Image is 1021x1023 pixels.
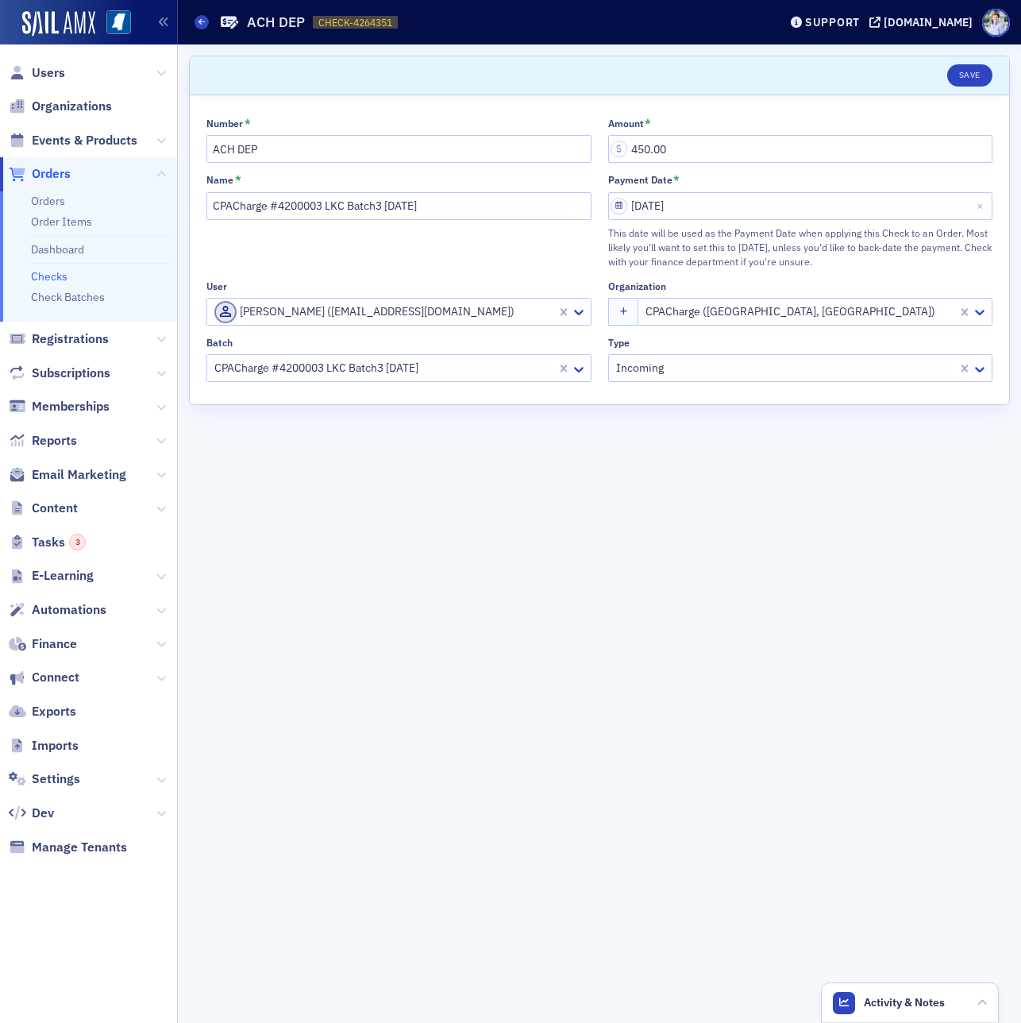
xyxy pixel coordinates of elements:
span: Events & Products [32,132,137,149]
a: View Homepage [95,10,131,37]
span: Finance [32,635,77,653]
a: Finance [9,635,77,653]
img: SailAMX [106,10,131,35]
a: Orders [9,165,71,183]
span: Tasks [32,534,86,551]
a: Automations [9,601,106,619]
a: Orders [31,194,65,208]
span: Registrations [32,330,109,348]
img: SailAMX [22,11,95,37]
a: Subscriptions [9,365,110,382]
span: E-Learning [32,567,94,585]
span: CHECK-4264351 [318,16,392,29]
a: Reports [9,432,77,450]
div: Payment Date [608,174,672,186]
h1: ACH DEP [247,13,305,32]
span: Manage Tenants [32,839,127,856]
span: Subscriptions [32,365,110,382]
span: Users [32,64,65,82]
a: Email Marketing [9,466,126,484]
a: Checks [31,269,67,284]
span: Automations [32,601,106,619]
div: [DOMAIN_NAME] [884,15,973,29]
a: Tasks3 [9,534,86,551]
span: Settings [32,770,80,788]
abbr: This field is required [645,118,651,129]
div: 3 [69,534,86,550]
div: This date will be used as the Payment Date when applying this Check to an Order. Most likely you'... [608,226,993,269]
a: Exports [9,703,76,720]
span: Dev [32,805,54,822]
a: Connect [9,669,79,686]
a: E-Learning [9,567,94,585]
div: User [206,280,227,292]
span: Orders [32,165,71,183]
div: Organization [608,280,666,292]
a: Dev [9,805,54,822]
div: [PERSON_NAME] ([EMAIL_ADDRESS][DOMAIN_NAME]) [214,301,553,323]
a: Memberships [9,398,110,415]
a: Imports [9,737,79,755]
abbr: This field is required [673,174,680,185]
a: Organizations [9,98,112,115]
a: Check Batches [31,290,105,304]
a: Content [9,500,78,517]
div: Type [608,337,630,349]
span: Exports [32,703,76,720]
span: Content [32,500,78,517]
a: Dashboard [31,242,84,257]
a: Order Items [31,214,92,229]
div: Support [805,15,860,29]
input: 0.00 [608,135,993,163]
a: Settings [9,770,80,788]
abbr: This field is required [245,118,251,129]
button: Save [947,64,992,87]
a: Users [9,64,65,82]
div: Batch [206,337,233,349]
input: MM/DD/YYYY [608,192,993,220]
span: Activity & Notes [864,994,945,1011]
a: Manage Tenants [9,839,127,856]
span: Imports [32,737,79,755]
div: Amount [608,118,644,129]
span: Memberships [32,398,110,415]
span: Organizations [32,98,112,115]
a: Events & Products [9,132,137,149]
abbr: This field is required [235,174,241,185]
button: [DOMAIN_NAME] [869,17,978,28]
button: Close [971,192,992,220]
span: Profile [982,9,1010,37]
span: Connect [32,669,79,686]
span: Email Marketing [32,466,126,484]
a: Registrations [9,330,109,348]
span: Reports [32,432,77,450]
div: Number [206,118,243,129]
div: Name [206,174,233,186]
